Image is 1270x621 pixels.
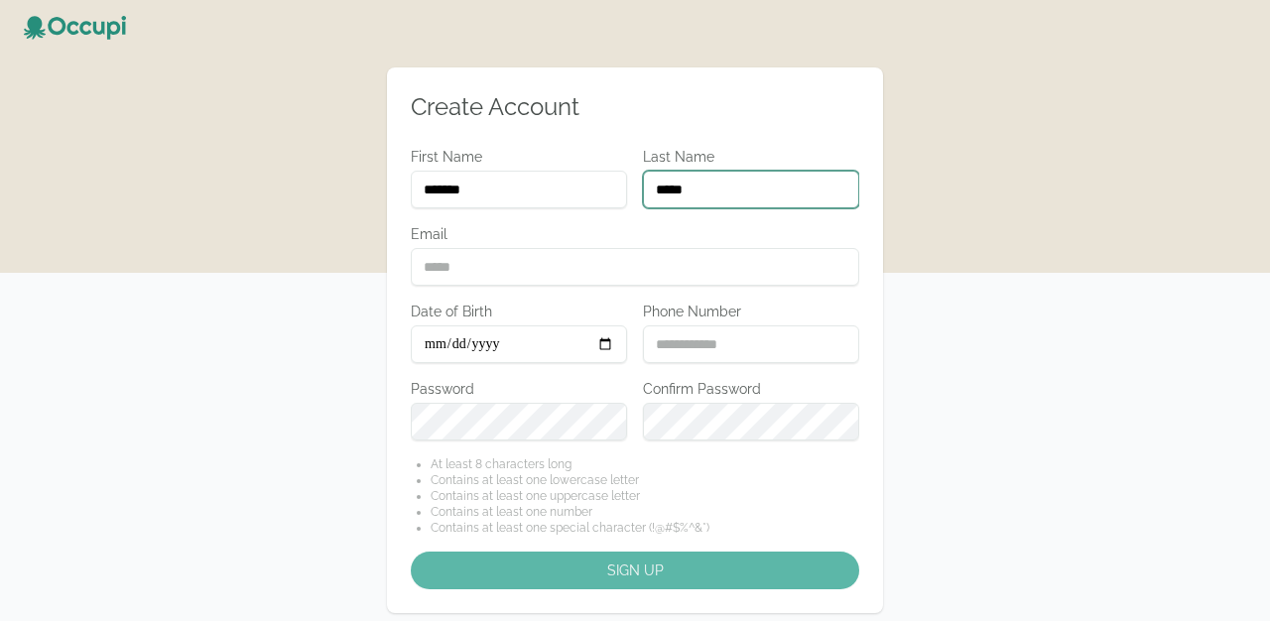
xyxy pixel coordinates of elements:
[431,504,859,520] li: Contains at least one number
[431,472,859,488] li: Contains at least one lowercase letter
[431,520,859,536] li: Contains at least one special character (!@#$%^&*)
[643,302,859,321] label: Phone Number
[431,488,859,504] li: Contains at least one uppercase letter
[411,379,627,399] label: Password
[431,456,859,472] li: At least 8 characters long
[411,91,859,123] h2: Create Account
[411,147,627,167] label: First Name
[643,379,859,399] label: Confirm Password
[643,147,859,167] label: Last Name
[411,302,627,321] label: Date of Birth
[411,552,859,589] button: Sign up
[411,224,859,244] label: Email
